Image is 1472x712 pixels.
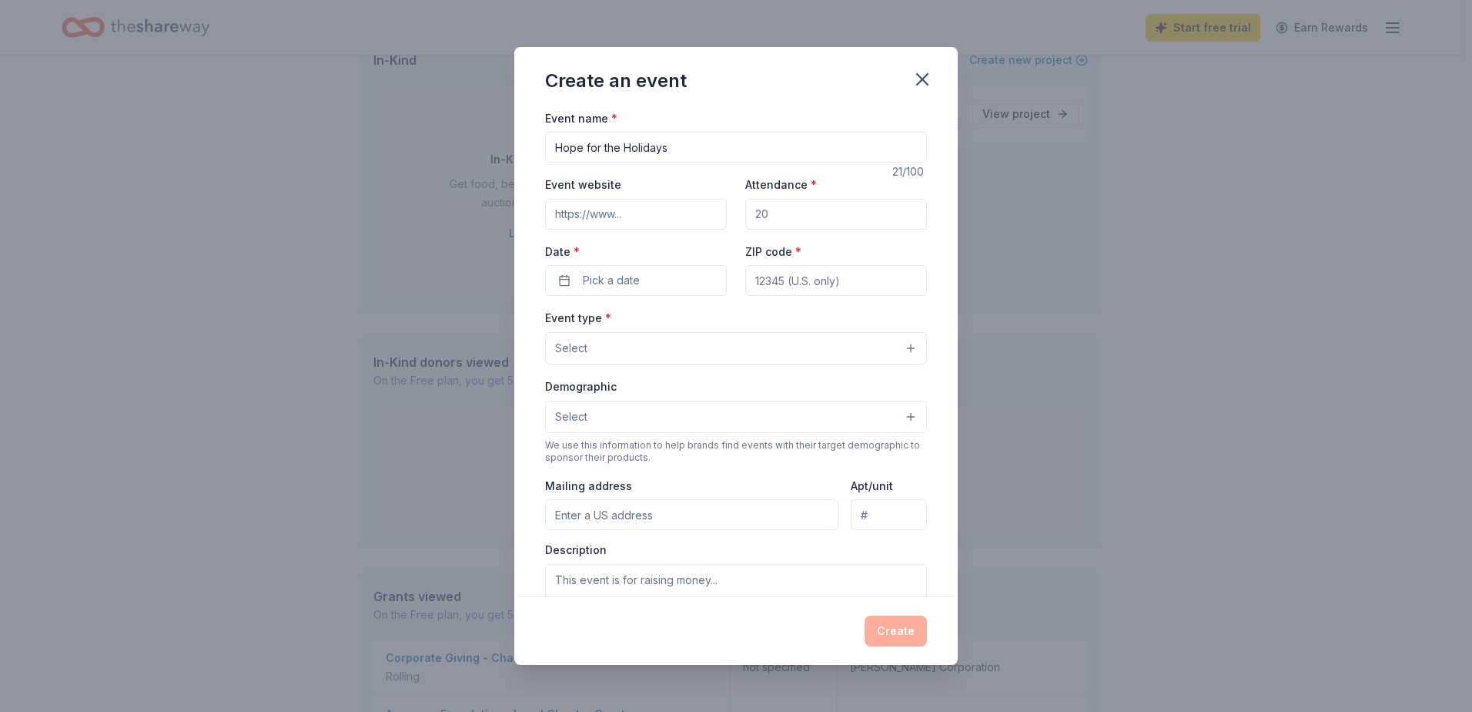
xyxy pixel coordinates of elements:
label: Description [545,542,607,558]
div: 21 /100 [892,163,927,181]
button: Pick a date [545,265,727,296]
label: Date [545,244,727,260]
span: Pick a date [583,271,640,290]
label: ZIP code [745,244,801,260]
button: Select [545,401,927,433]
label: Event website [545,177,621,193]
input: # [851,499,927,530]
label: Event name [545,111,617,126]
button: Select [545,332,927,364]
input: 20 [745,199,927,230]
input: Spring Fundraiser [545,132,927,163]
label: Event type [545,311,611,326]
div: We use this information to help brands find events with their target demographic to sponsor their... [545,439,927,464]
label: Demographic [545,379,617,395]
div: Create an event [545,69,687,93]
span: Select [555,408,587,426]
input: https://www... [545,199,727,230]
label: Mailing address [545,479,632,494]
label: Apt/unit [851,479,893,494]
label: Attendance [745,177,817,193]
span: Select [555,339,587,358]
input: Enter a US address [545,499,838,530]
input: 12345 (U.S. only) [745,265,927,296]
